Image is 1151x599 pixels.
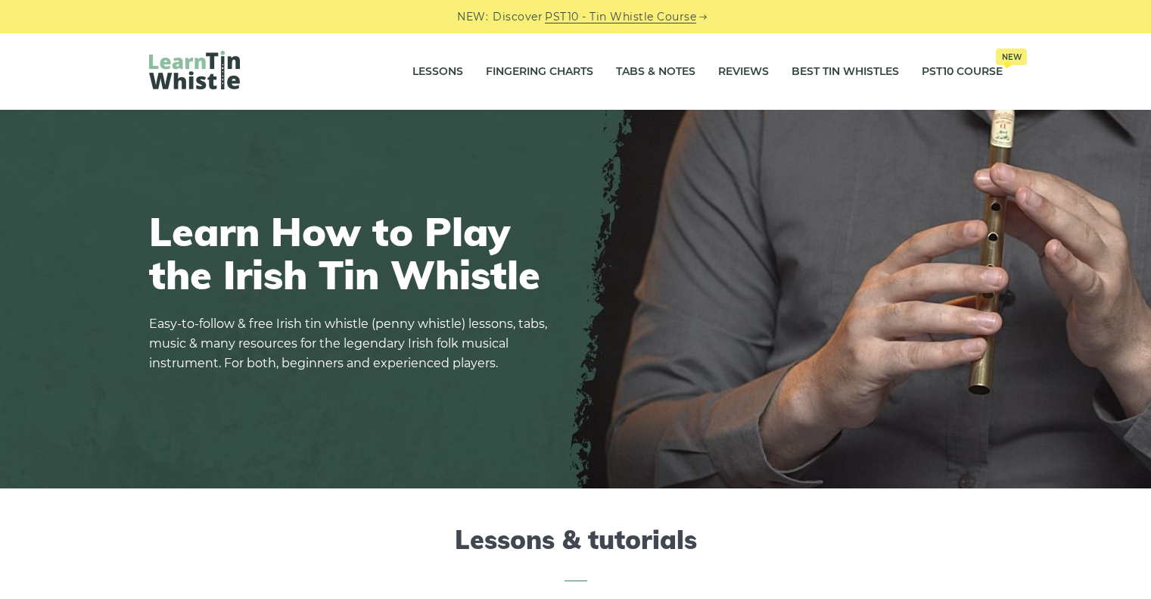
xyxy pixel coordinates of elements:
a: Tabs & Notes [616,53,695,91]
a: Fingering Charts [486,53,593,91]
img: LearnTinWhistle.com [149,51,240,89]
a: PST10 CourseNew [922,53,1003,91]
h1: Learn How to Play the Irish Tin Whistle [149,210,558,296]
span: New [996,48,1027,65]
h2: Lessons & tutorials [149,525,1003,582]
a: Lessons [412,53,463,91]
a: Best Tin Whistles [792,53,899,91]
a: Reviews [718,53,769,91]
p: Easy-to-follow & free Irish tin whistle (penny whistle) lessons, tabs, music & many resources for... [149,314,558,373]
